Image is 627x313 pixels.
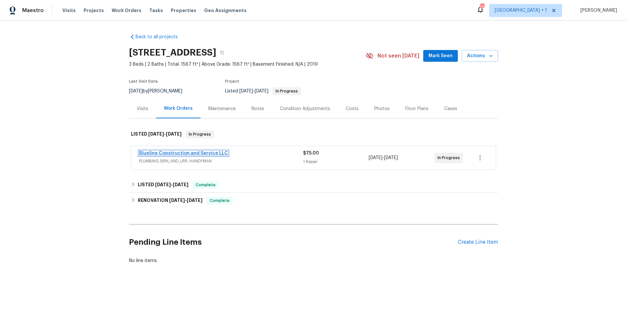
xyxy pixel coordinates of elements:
div: Floor Plans [405,106,428,112]
div: 1 Repair [303,158,369,165]
span: - [155,182,188,187]
h6: LISTED [131,130,182,138]
span: [DATE] [166,132,182,136]
div: LISTED [DATE]-[DATE]Complete [129,177,498,193]
span: Project [225,79,239,83]
button: Actions [462,50,498,62]
span: Geo Assignments [204,7,247,14]
span: In Progress [273,89,300,93]
span: Actions [467,52,493,60]
span: [DATE] [255,89,268,93]
span: Properties [171,7,196,14]
span: [DATE] [129,89,143,93]
span: Work Orders [112,7,141,14]
div: Visits [137,106,148,112]
span: [DATE] [173,182,188,187]
div: Cases [444,106,457,112]
span: Complete [207,197,232,204]
span: Projects [84,7,104,14]
span: [PERSON_NAME] [578,7,617,14]
button: Copy Address [216,47,228,58]
span: Tasks [149,8,163,13]
span: $75.00 [303,151,319,156]
h6: RENOVATION [138,197,202,205]
div: by [PERSON_NAME] [129,87,190,95]
button: Mark Seen [423,50,458,62]
div: Create Line Item [458,239,498,245]
span: [DATE] [187,198,202,203]
span: Visits [62,7,76,14]
span: 3 Beds | 2 Baths | Total: 1567 ft² | Above Grade: 1567 ft² | Basement Finished: N/A | 2019 [129,61,366,68]
div: Work Orders [164,105,193,112]
span: Not seen [DATE] [378,53,419,59]
span: [DATE] [239,89,253,93]
div: RENOVATION [DATE]-[DATE]Complete [129,193,498,208]
span: [DATE] [369,156,382,160]
span: - [148,132,182,136]
span: [DATE] [148,132,164,136]
div: No line items. [129,257,498,264]
div: Maintenance [208,106,236,112]
h2: [STREET_ADDRESS] [129,49,216,56]
span: Listed [225,89,301,93]
h6: LISTED [138,181,188,189]
div: Costs [346,106,359,112]
span: PLUMBING, BRN_AND_LRR, HANDYMAN [139,158,303,164]
span: Complete [193,182,218,188]
div: 117 [480,4,484,10]
span: Mark Seen [428,52,453,60]
h2: Pending Line Items [129,227,458,257]
div: Notes [251,106,264,112]
div: Photos [374,106,390,112]
span: - [239,89,268,93]
span: Last Visit Date [129,79,158,83]
div: LISTED [DATE]-[DATE]In Progress [129,124,498,145]
span: [DATE] [384,156,398,160]
a: Back to all projects [129,34,192,40]
div: Condition Adjustments [280,106,330,112]
span: [GEOGRAPHIC_DATA] + 1 [495,7,547,14]
span: In Progress [438,155,462,161]
span: In Progress [186,131,214,138]
span: [DATE] [155,182,171,187]
span: [DATE] [169,198,185,203]
a: Blueline Construction and Service LLC [139,151,228,156]
span: - [369,155,398,161]
span: Maestro [22,7,44,14]
span: - [169,198,202,203]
